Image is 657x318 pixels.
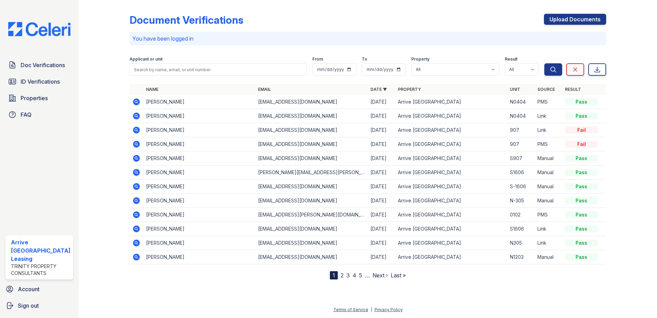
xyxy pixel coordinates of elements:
[505,56,517,62] label: Result
[368,166,395,180] td: [DATE]
[333,307,368,312] a: Terms of Service
[535,95,562,109] td: PMS
[21,94,48,102] span: Properties
[535,123,562,137] td: Link
[565,211,598,218] div: Pass
[143,166,256,180] td: [PERSON_NAME]
[537,87,555,92] a: Source
[255,236,368,250] td: [EMAIL_ADDRESS][DOMAIN_NAME]
[565,155,598,162] div: Pass
[565,197,598,204] div: Pass
[21,77,60,86] span: ID Verifications
[375,307,403,312] a: Privacy Policy
[143,123,256,137] td: [PERSON_NAME]
[395,180,508,194] td: Arrive [GEOGRAPHIC_DATA]
[3,22,76,36] img: CE_Logo_Blue-a8612792a0a2168367f1c8372b55b34899dd931a85d93a1a3d3e32e68fde9ad4.png
[255,137,368,151] td: [EMAIL_ADDRESS][DOMAIN_NAME]
[143,137,256,151] td: [PERSON_NAME]
[368,137,395,151] td: [DATE]
[565,98,598,105] div: Pass
[255,151,368,166] td: [EMAIL_ADDRESS][DOMAIN_NAME]
[565,87,581,92] a: Result
[143,151,256,166] td: [PERSON_NAME]
[398,87,421,92] a: Property
[255,180,368,194] td: [EMAIL_ADDRESS][DOMAIN_NAME]
[368,250,395,264] td: [DATE]
[507,222,535,236] td: S1606
[18,301,39,310] span: Sign out
[370,87,387,92] a: Date ▼
[507,137,535,151] td: 907
[395,236,508,250] td: Arrive [GEOGRAPHIC_DATA]
[143,194,256,208] td: [PERSON_NAME]
[143,95,256,109] td: [PERSON_NAME]
[510,87,520,92] a: Unit
[565,141,598,148] div: Fail
[11,238,70,263] div: Arrive [GEOGRAPHIC_DATA] Leasing
[368,208,395,222] td: [DATE]
[130,14,243,26] div: Document Verifications
[535,151,562,166] td: Manual
[507,194,535,208] td: N-305
[507,95,535,109] td: N0404
[21,110,32,119] span: FAQ
[362,56,367,62] label: To
[544,14,606,25] a: Upload Documents
[132,34,604,43] p: You have been logged in
[312,56,323,62] label: From
[143,109,256,123] td: [PERSON_NAME]
[565,225,598,232] div: Pass
[535,208,562,222] td: PMS
[368,194,395,208] td: [DATE]
[255,123,368,137] td: [EMAIL_ADDRESS][DOMAIN_NAME]
[5,91,73,105] a: Properties
[255,166,368,180] td: [PERSON_NAME][EMAIL_ADDRESS][PERSON_NAME][DOMAIN_NAME]
[255,109,368,123] td: [EMAIL_ADDRESS][DOMAIN_NAME]
[565,240,598,246] div: Pass
[395,123,508,137] td: Arrive [GEOGRAPHIC_DATA]
[255,250,368,264] td: [EMAIL_ADDRESS][DOMAIN_NAME]
[255,222,368,236] td: [EMAIL_ADDRESS][DOMAIN_NAME]
[143,180,256,194] td: [PERSON_NAME]
[535,166,562,180] td: Manual
[146,87,158,92] a: Name
[507,180,535,194] td: S-1606
[365,271,370,279] span: …
[368,123,395,137] td: [DATE]
[255,194,368,208] td: [EMAIL_ADDRESS][DOMAIN_NAME]
[391,272,406,279] a: Last »
[341,272,344,279] a: 2
[395,109,508,123] td: Arrive [GEOGRAPHIC_DATA]
[507,123,535,137] td: 907
[507,166,535,180] td: S1606
[130,63,307,76] input: Search by name, email, or unit number
[368,151,395,166] td: [DATE]
[5,58,73,72] a: Doc Verifications
[565,183,598,190] div: Pass
[143,222,256,236] td: [PERSON_NAME]
[143,236,256,250] td: [PERSON_NAME]
[535,250,562,264] td: Manual
[507,109,535,123] td: N0404
[368,222,395,236] td: [DATE]
[507,208,535,222] td: 0102
[395,137,508,151] td: Arrive [GEOGRAPHIC_DATA]
[346,272,350,279] a: 3
[395,166,508,180] td: Arrive [GEOGRAPHIC_DATA]
[255,208,368,222] td: [EMAIL_ADDRESS][PERSON_NAME][DOMAIN_NAME]
[535,109,562,123] td: Link
[258,87,271,92] a: Email
[507,151,535,166] td: S907
[395,151,508,166] td: Arrive [GEOGRAPHIC_DATA]
[411,56,430,62] label: Property
[371,307,372,312] div: |
[11,263,70,277] div: Trinity Property Consultants
[395,95,508,109] td: Arrive [GEOGRAPHIC_DATA]
[395,250,508,264] td: Arrive [GEOGRAPHIC_DATA]
[395,194,508,208] td: Arrive [GEOGRAPHIC_DATA]
[130,56,163,62] label: Applicant or unit
[535,180,562,194] td: Manual
[535,137,562,151] td: PMS
[143,250,256,264] td: [PERSON_NAME]
[395,208,508,222] td: Arrive [GEOGRAPHIC_DATA]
